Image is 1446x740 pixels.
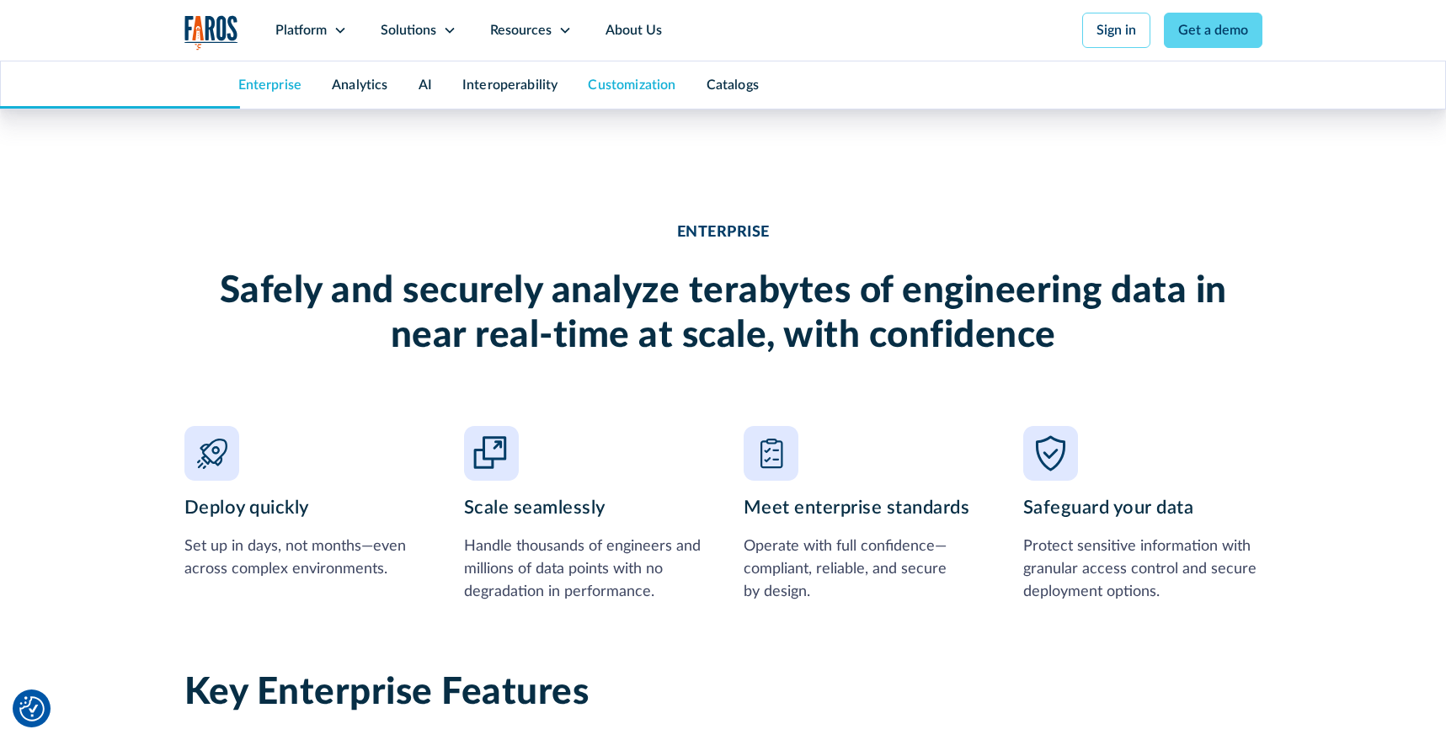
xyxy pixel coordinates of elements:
[184,494,424,522] h3: Deploy quickly
[19,696,45,721] img: Revisit consent button
[1023,535,1262,604] div: Protect sensitive information with granular access control and secure deployment options.
[707,78,759,92] a: Catalogs
[677,224,770,242] div: ENTERPRISE
[184,269,1262,359] h2: Safely and securely analyze terabytes of engineering data in near real-time at scale, with confid...
[184,15,238,50] a: home
[744,426,798,481] img: Checkmark inside rounded square, lavender background
[1023,426,1078,481] img: Shield security icon on lavender background
[588,78,675,92] a: Customization
[464,426,519,481] img: Expand arrows icon inside square on lavender background
[419,78,432,92] a: AI
[238,78,302,92] a: Enterprise
[490,20,552,40] div: Resources
[1164,13,1262,48] a: Get a demo
[332,78,387,92] a: Analytics
[184,535,424,581] div: Set up in days, not months—even across complex environments.
[464,535,703,604] div: Handle thousands of engineers and millions of data points with no degradation in performance.
[464,494,703,522] h3: Scale seamlessly
[275,20,327,40] div: Platform
[744,494,983,522] h3: Meet enterprise standards
[19,696,45,721] button: Cookie Settings
[744,535,983,604] div: Operate with full confidence—compliant, reliable, and secure by design.
[1082,13,1150,48] a: Sign in
[184,671,1262,716] h2: Key Enterprise Features
[184,426,239,481] img: Fast time icon on lavender background
[381,20,436,40] div: Solutions
[184,15,238,50] img: Logo of the analytics and reporting company Faros.
[462,78,558,92] a: Interoperability
[1023,494,1262,522] h3: Safeguard your data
